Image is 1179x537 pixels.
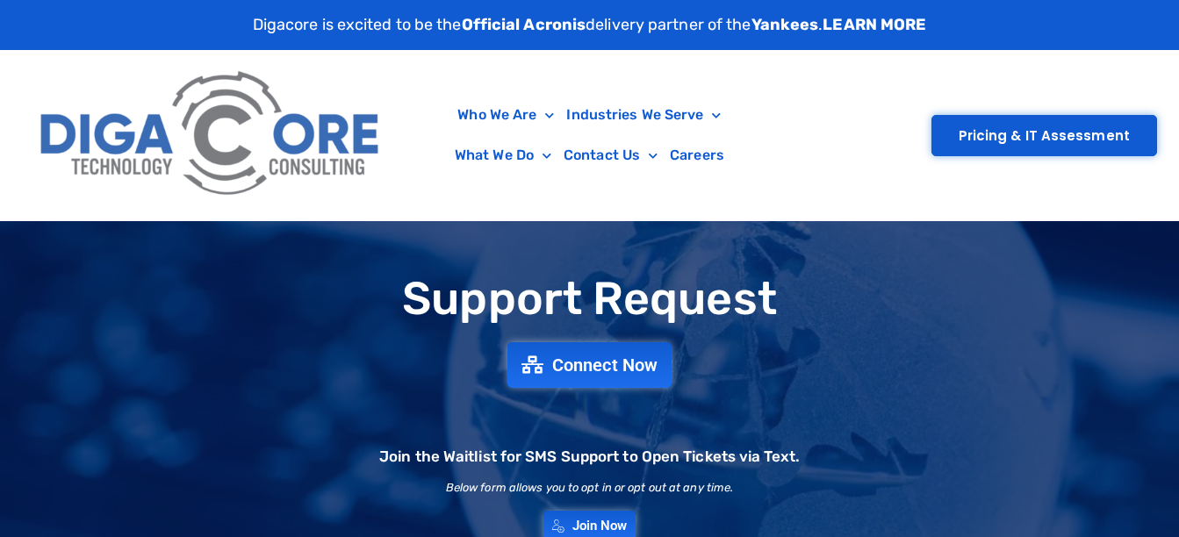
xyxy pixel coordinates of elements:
a: Industries We Serve [560,95,727,135]
a: Contact Us [557,135,664,175]
a: Who We Are [451,95,560,135]
nav: Menu [400,95,779,175]
h1: Support Request [9,274,1170,324]
p: Digacore is excited to be the delivery partner of the . [253,13,927,37]
h2: Below form allows you to opt in or opt out at any time. [446,482,734,493]
strong: Yankees [751,15,819,34]
span: Join Now [572,519,628,533]
h2: Join the Waitlist for SMS Support to Open Tickets via Text. [379,449,800,464]
strong: Official Acronis [462,15,586,34]
span: Connect Now [552,356,658,374]
a: Pricing & IT Assessment [931,115,1157,156]
img: Digacore Logo [31,59,392,211]
a: Connect Now [507,342,672,388]
span: Pricing & IT Assessment [959,129,1130,142]
a: What We Do [449,135,557,175]
a: LEARN MORE [823,15,926,34]
a: Careers [664,135,730,175]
